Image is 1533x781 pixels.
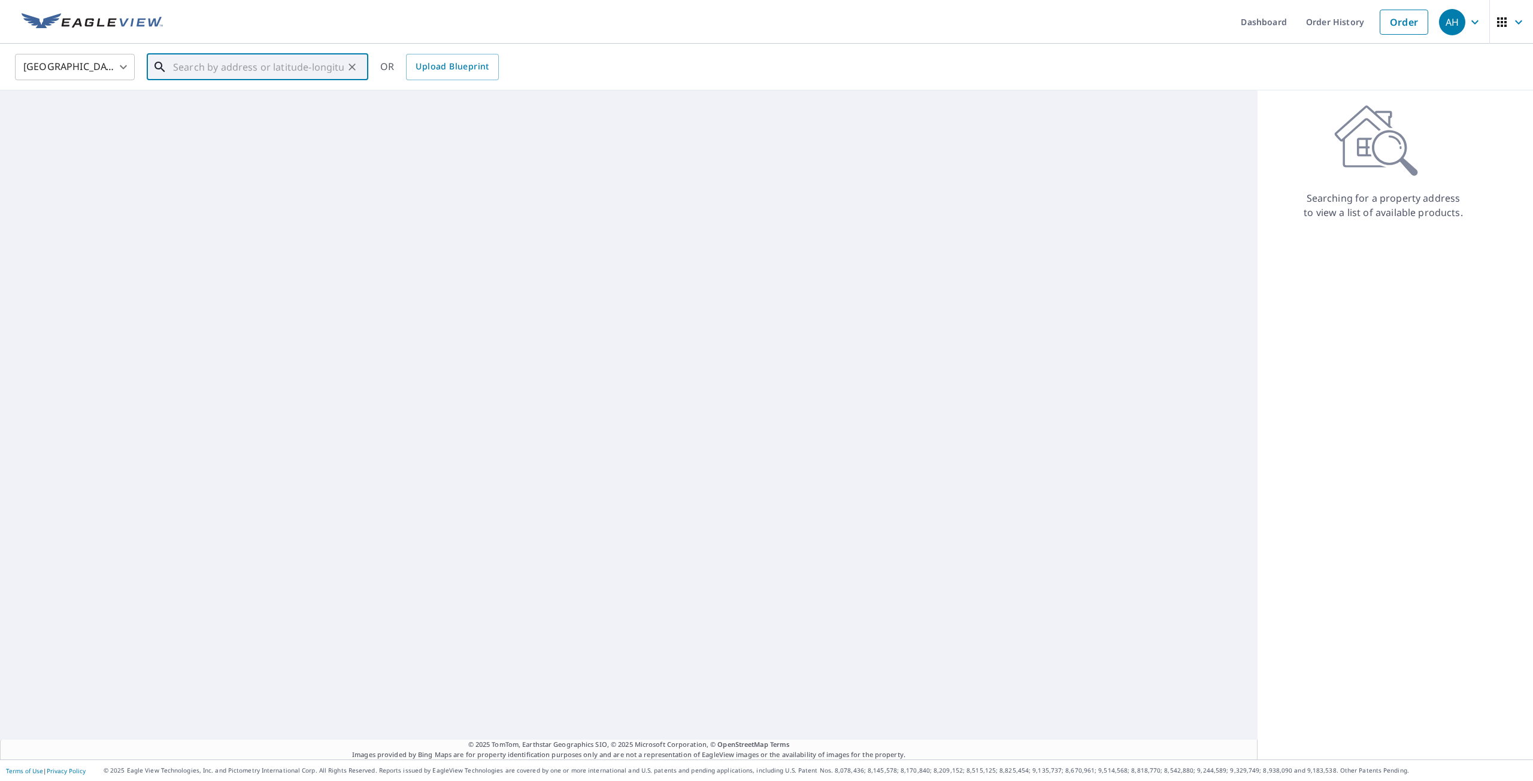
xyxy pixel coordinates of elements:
[173,50,344,84] input: Search by address or latitude-longitude
[344,59,360,75] button: Clear
[717,740,768,749] a: OpenStreetMap
[468,740,790,750] span: © 2025 TomTom, Earthstar Geographics SIO, © 2025 Microsoft Corporation, ©
[6,767,86,774] p: |
[770,740,790,749] a: Terms
[47,767,86,775] a: Privacy Policy
[1303,191,1464,220] p: Searching for a property address to view a list of available products.
[406,54,498,80] a: Upload Blueprint
[104,766,1527,775] p: © 2025 Eagle View Technologies, Inc. and Pictometry International Corp. All Rights Reserved. Repo...
[1380,10,1428,35] a: Order
[416,59,489,74] span: Upload Blueprint
[22,13,163,31] img: EV Logo
[380,54,499,80] div: OR
[15,50,135,84] div: [GEOGRAPHIC_DATA]
[1439,9,1465,35] div: AH
[6,767,43,775] a: Terms of Use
